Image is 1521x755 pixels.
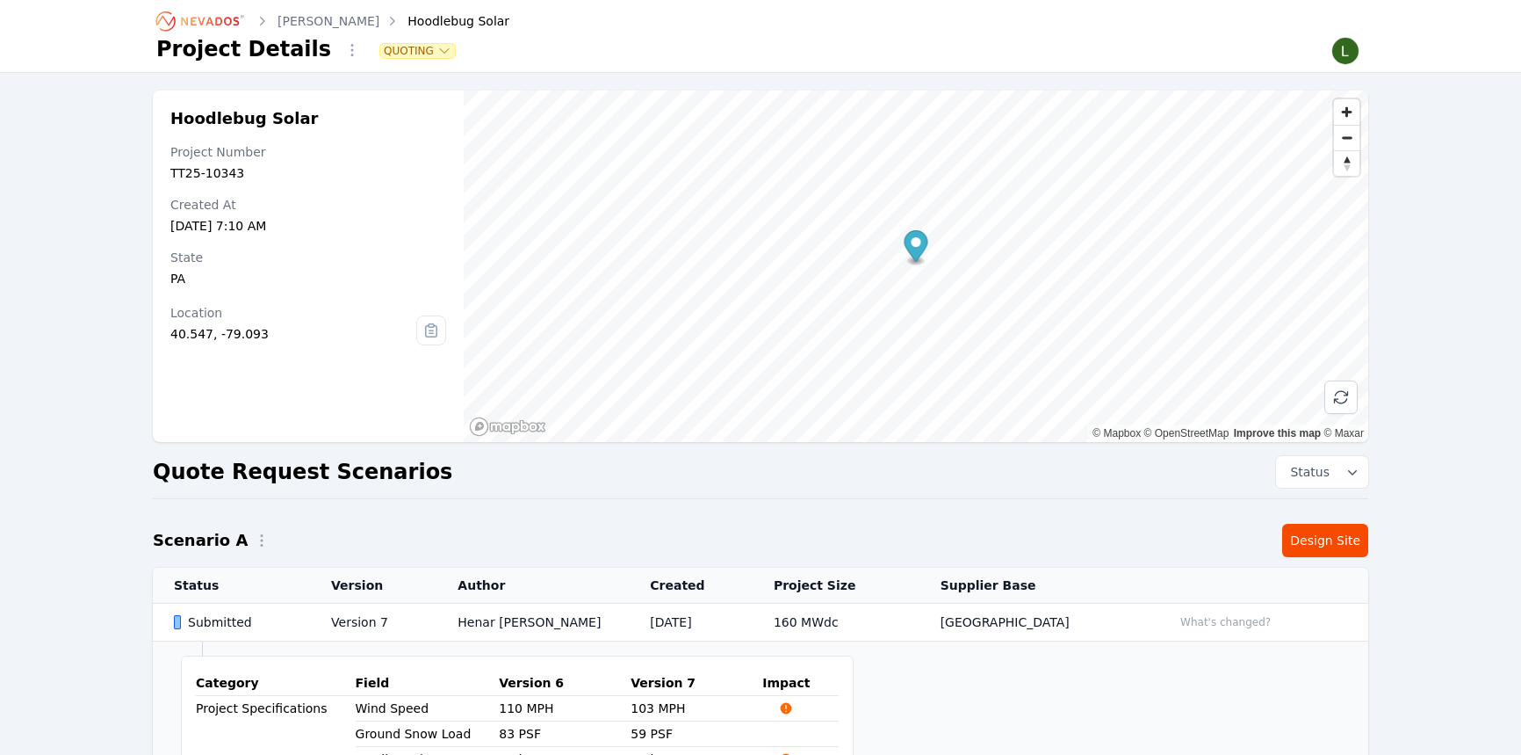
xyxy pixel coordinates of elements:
[153,604,1368,642] tr: SubmittedVersion 7Henar [PERSON_NAME][DATE]160 MWdc[GEOGRAPHIC_DATA]What's changed?
[1283,463,1330,481] span: Status
[753,604,919,642] td: 160 MWdc
[1144,427,1229,439] a: OpenStreetMap
[1331,37,1359,65] img: Lamar Washington
[1334,126,1359,150] span: Zoom out
[904,230,927,266] div: Map marker
[310,604,436,642] td: Version 7
[356,671,500,696] th: Field
[153,568,310,604] th: Status
[631,696,762,722] td: 103 MPH
[1334,150,1359,176] button: Reset bearing to north
[356,696,500,721] td: Wind Speed
[153,458,452,486] h2: Quote Request Scenarios
[383,12,509,30] div: Hoodlebug Solar
[919,568,1151,604] th: Supplier Base
[156,7,509,35] nav: Breadcrumb
[278,12,379,30] a: [PERSON_NAME]
[1282,524,1368,557] a: Design Site
[499,671,631,696] th: Version 6
[436,568,629,604] th: Author
[499,722,631,747] td: 83 PSF
[631,722,762,747] td: 59 PSF
[919,604,1151,642] td: [GEOGRAPHIC_DATA]
[1323,427,1364,439] a: Maxar
[1092,427,1141,439] a: Mapbox
[170,217,446,235] div: [DATE] 7:10 AM
[1334,99,1359,125] button: Zoom in
[170,164,446,182] div: TT25-10343
[631,671,762,696] th: Version 7
[499,696,631,722] td: 110 MPH
[1234,427,1321,439] a: Improve this map
[1276,456,1368,488] button: Status
[762,671,838,696] th: Impact
[170,304,416,322] div: Location
[196,671,356,696] th: Category
[762,701,810,715] span: Impacts Structural Calculations
[469,417,546,437] a: Mapbox homepage
[1334,151,1359,176] span: Reset bearing to north
[170,249,446,266] div: State
[380,44,455,58] button: Quoting
[629,568,753,604] th: Created
[629,604,753,642] td: [DATE]
[170,270,446,287] div: PA
[356,722,500,746] td: Ground Snow Load
[174,613,301,631] div: Submitted
[1172,613,1279,632] button: What's changed?
[170,325,416,343] div: 40.547, -79.093
[156,35,331,63] h1: Project Details
[170,143,446,161] div: Project Number
[753,568,919,604] th: Project Size
[464,91,1368,442] canvas: Map
[170,108,446,129] h2: Hoodlebug Solar
[1334,125,1359,150] button: Zoom out
[436,604,629,642] td: Henar [PERSON_NAME]
[310,568,436,604] th: Version
[170,196,446,214] div: Created At
[153,528,248,553] h2: Scenario A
